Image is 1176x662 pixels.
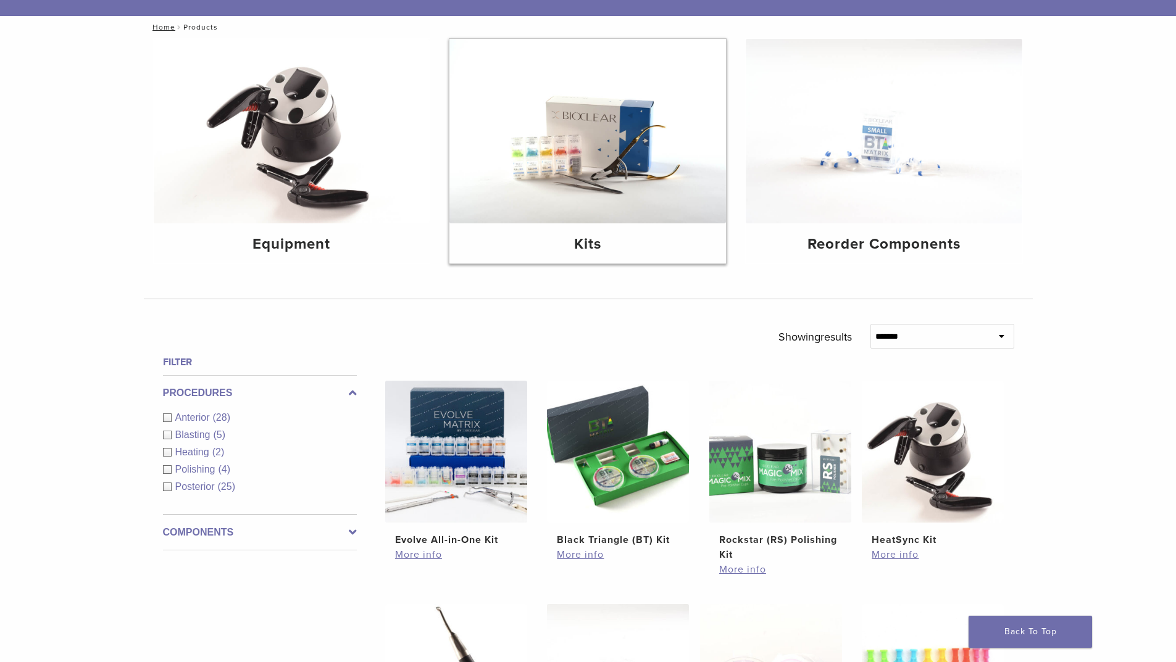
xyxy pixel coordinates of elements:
span: (25) [218,481,235,492]
img: Evolve All-in-One Kit [385,381,527,523]
a: Reorder Components [746,39,1022,263]
span: / [175,24,183,30]
img: Reorder Components [746,39,1022,223]
h2: Evolve All-in-One Kit [395,532,517,547]
a: Home [149,23,175,31]
span: (28) [213,412,230,423]
nav: Products [144,16,1033,38]
span: Heating [175,447,212,457]
a: Black Triangle (BT) KitBlack Triangle (BT) Kit [546,381,690,547]
span: Anterior [175,412,213,423]
h2: Rockstar (RS) Polishing Kit [719,532,841,562]
img: Equipment [154,39,430,223]
h2: Black Triangle (BT) Kit [557,532,679,547]
a: More info [395,547,517,562]
a: More info [557,547,679,562]
a: Equipment [154,39,430,263]
img: Black Triangle (BT) Kit [547,381,689,523]
h4: Reorder Components [756,233,1012,255]
h4: Equipment [164,233,420,255]
span: Blasting [175,429,214,440]
label: Procedures [163,386,357,400]
a: More info [872,547,994,562]
img: Kits [449,39,726,223]
span: (4) [218,464,230,474]
img: HeatSync Kit [862,381,1004,523]
span: Posterior [175,481,218,492]
a: Back To Top [969,616,1092,648]
a: Rockstar (RS) Polishing KitRockstar (RS) Polishing Kit [709,381,853,562]
a: Evolve All-in-One KitEvolve All-in-One Kit [385,381,528,547]
span: Polishing [175,464,219,474]
img: Rockstar (RS) Polishing Kit [709,381,851,523]
a: More info [719,562,841,577]
p: Showing results [778,324,852,350]
h4: Kits [459,233,716,255]
label: Components [163,525,357,540]
a: HeatSync KitHeatSync Kit [861,381,1005,547]
h2: HeatSync Kit [872,532,994,547]
h4: Filter [163,355,357,370]
span: (5) [213,429,225,440]
a: Kits [449,39,726,263]
span: (2) [212,447,225,457]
